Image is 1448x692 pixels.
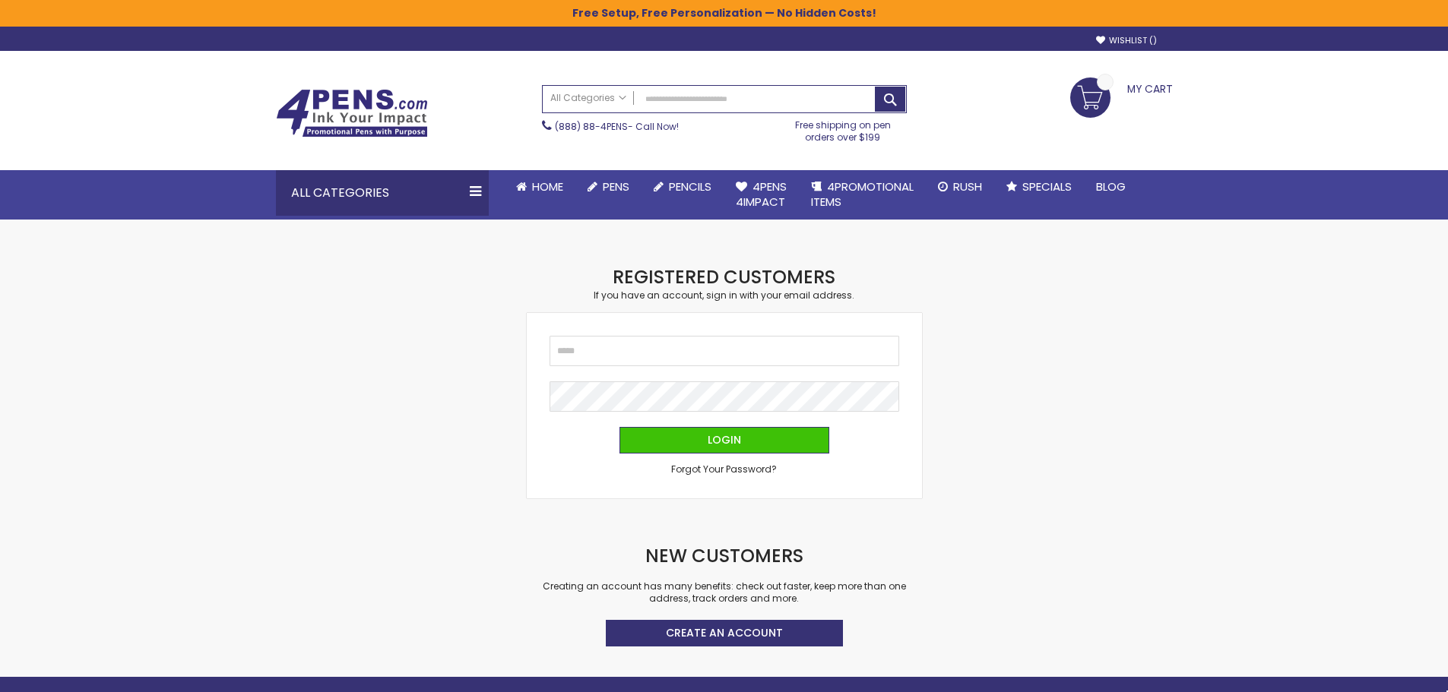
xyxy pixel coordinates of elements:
[276,89,428,137] img: 4Pens Custom Pens and Promotional Products
[555,120,679,133] span: - Call Now!
[575,170,642,204] a: Pens
[669,179,711,194] span: Pencils
[606,620,843,646] a: Create an Account
[1084,170,1138,204] a: Blog
[724,170,799,220] a: 4Pens4impact
[666,625,783,640] span: Create an Account
[532,179,563,194] span: Home
[527,580,922,605] p: Creating an account has many benefits: check out faster, keep more than one address, track orders...
[1096,179,1126,194] span: Blog
[527,289,922,302] div: If you have an account, sign in with your email address.
[799,170,926,220] a: 4PROMOTIONALITEMS
[671,463,777,476] span: Forgot Your Password?
[736,179,787,210] span: 4Pens 4impact
[1096,35,1157,46] a: Wishlist
[1022,179,1072,194] span: Specials
[543,86,634,111] a: All Categories
[603,179,629,194] span: Pens
[276,170,489,216] div: All Categories
[671,463,777,476] a: Forgot Your Password?
[708,432,741,447] span: Login
[779,113,907,144] div: Free shipping on pen orders over $199
[645,543,803,568] strong: New Customers
[504,170,575,204] a: Home
[811,179,914,210] span: 4PROMOTIONAL ITEMS
[550,92,626,104] span: All Categories
[555,120,628,133] a: (888) 88-4PENS
[642,170,724,204] a: Pencils
[926,170,994,204] a: Rush
[619,427,829,453] button: Login
[613,264,835,289] strong: Registered Customers
[953,179,982,194] span: Rush
[994,170,1084,204] a: Specials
